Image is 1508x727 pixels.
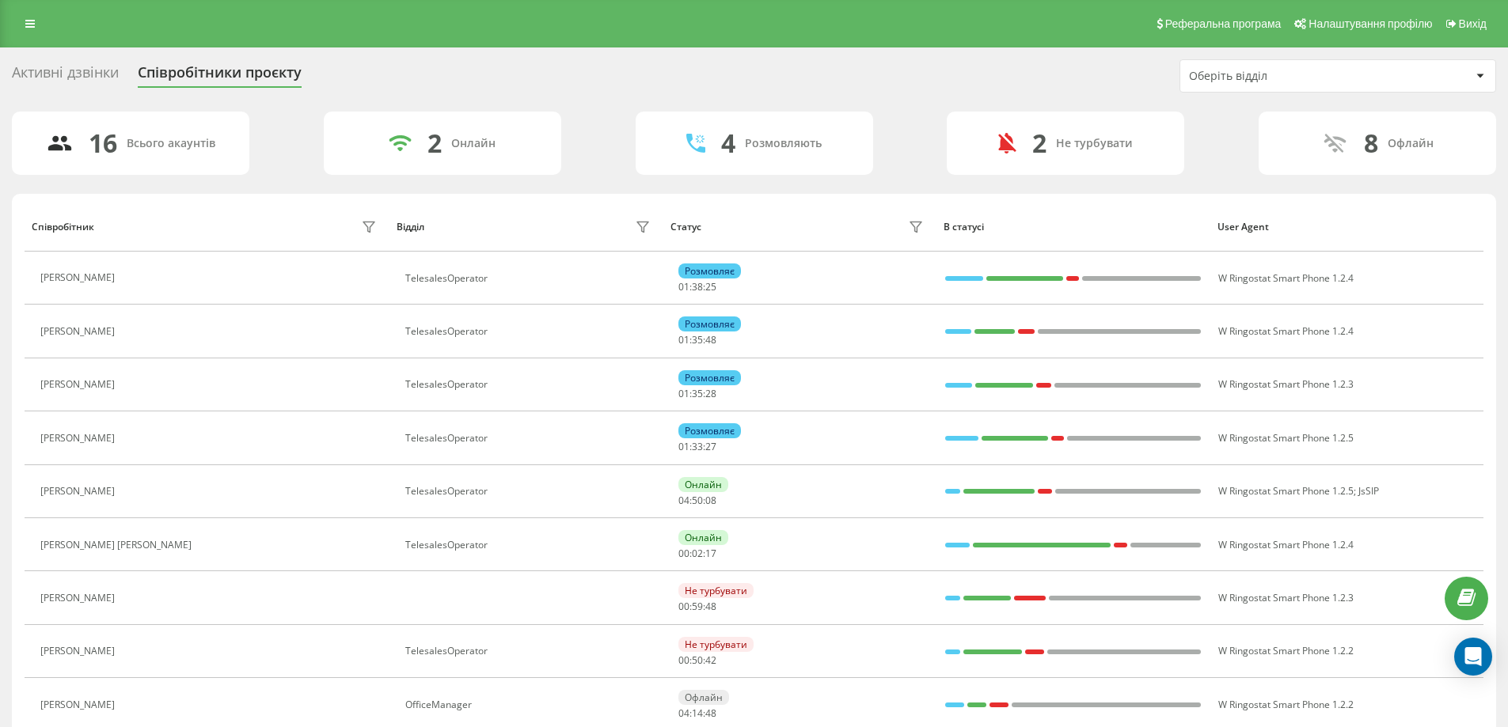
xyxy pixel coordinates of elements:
[678,263,741,278] div: Розмовляє
[12,64,119,89] div: Активні дзвінки
[678,387,689,400] span: 01
[1218,484,1354,498] span: W Ringostat Smart Phone 1.2.5
[427,128,442,158] div: 2
[705,600,716,613] span: 48
[705,280,716,293] span: 25
[1459,17,1487,30] span: Вихід
[678,477,728,492] div: Онлайн
[1218,271,1354,285] span: W Ringostat Smart Phone 1.2.4
[127,137,215,150] div: Всього акаунтів
[1309,17,1432,30] span: Налаштування профілю
[678,280,689,293] span: 01
[678,495,716,506] div: : :
[40,593,119,604] div: [PERSON_NAME]
[678,548,716,559] div: : :
[692,494,703,507] span: 50
[1056,137,1133,150] div: Не турбувати
[678,600,689,613] span: 00
[678,423,741,438] div: Розмовляє
[678,335,716,346] div: : :
[1358,484,1379,498] span: JsSIP
[678,601,716,612] div: : :
[40,326,119,337] div: [PERSON_NAME]
[678,282,716,293] div: : :
[32,222,94,233] div: Співробітник
[678,653,689,667] span: 00
[1032,128,1046,158] div: 2
[1217,222,1476,233] div: User Agent
[692,600,703,613] span: 59
[692,547,703,560] span: 02
[692,706,703,720] span: 14
[692,387,703,400] span: 35
[678,370,741,385] div: Розмовляє
[678,440,689,453] span: 01
[692,333,703,346] span: 35
[40,646,119,657] div: [PERSON_NAME]
[705,494,716,507] span: 08
[721,128,735,158] div: 4
[1388,137,1434,150] div: Офлайн
[40,540,196,551] div: [PERSON_NAME] [PERSON_NAME]
[745,137,822,150] div: Розмовляють
[1218,431,1354,445] span: W Ringostat Smart Phone 1.2.5
[678,708,716,719] div: : :
[705,706,716,720] span: 48
[692,440,703,453] span: 33
[678,388,716,399] div: : :
[405,433,655,444] div: TelesalesOperator
[705,440,716,453] span: 27
[1364,128,1378,158] div: 8
[1218,698,1354,711] span: W Ringostat Smart Phone 1.2.2
[405,646,655,657] div: TelesalesOperator
[1218,644,1354,657] span: W Ringostat Smart Phone 1.2.2
[705,333,716,346] span: 48
[705,547,716,560] span: 17
[678,637,754,652] div: Не турбувати
[40,272,119,283] div: [PERSON_NAME]
[692,653,703,667] span: 50
[692,280,703,293] span: 38
[138,64,302,89] div: Співробітники проєкту
[451,137,496,150] div: Онлайн
[40,379,119,390] div: [PERSON_NAME]
[678,316,741,331] div: Розмовляє
[1165,17,1282,30] span: Реферальна програма
[678,547,689,560] span: 00
[678,494,689,507] span: 04
[678,583,754,598] div: Не турбувати
[670,222,701,233] div: Статус
[89,128,117,158] div: 16
[678,706,689,720] span: 04
[40,433,119,444] div: [PERSON_NAME]
[944,222,1202,233] div: В статусі
[40,486,119,497] div: [PERSON_NAME]
[1189,70,1378,83] div: Оберіть відділ
[1218,591,1354,604] span: W Ringostat Smart Phone 1.2.3
[405,540,655,551] div: TelesalesOperator
[705,387,716,400] span: 28
[40,699,119,710] div: [PERSON_NAME]
[397,222,424,233] div: Відділ
[405,273,655,284] div: TelesalesOperator
[1218,324,1354,338] span: W Ringostat Smart Phone 1.2.4
[405,379,655,390] div: TelesalesOperator
[1218,377,1354,391] span: W Ringostat Smart Phone 1.2.3
[1454,638,1492,676] div: Open Intercom Messenger
[405,699,655,710] div: OfficeManager
[678,690,729,705] div: Офлайн
[405,326,655,337] div: TelesalesOperator
[1218,538,1354,551] span: W Ringostat Smart Phone 1.2.4
[678,530,728,545] div: Онлайн
[405,486,655,497] div: TelesalesOperator
[678,441,716,452] div: : :
[678,333,689,346] span: 01
[678,655,716,666] div: : :
[705,653,716,667] span: 42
